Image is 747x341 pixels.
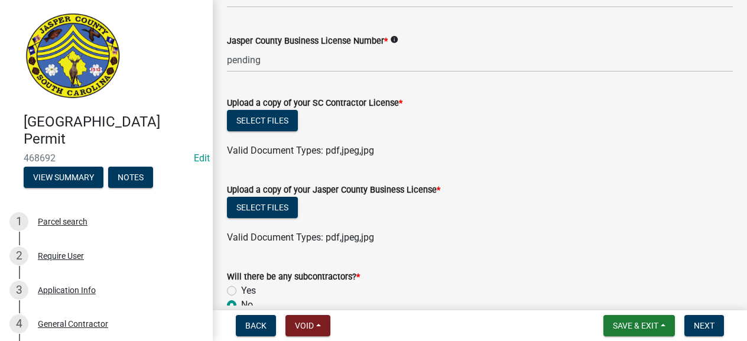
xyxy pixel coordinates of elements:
[9,246,28,265] div: 2
[227,232,374,243] span: Valid Document Types: pdf,jpeg,jpg
[24,12,122,101] img: Jasper County, South Carolina
[24,113,203,148] h4: [GEOGRAPHIC_DATA] Permit
[390,35,398,44] i: info
[694,321,714,330] span: Next
[24,173,103,183] wm-modal-confirm: Summary
[227,186,440,194] label: Upload a copy of your Jasper County Business License
[108,167,153,188] button: Notes
[227,37,388,46] label: Jasper County Business License Number
[684,315,724,336] button: Next
[241,284,256,298] label: Yes
[295,321,314,330] span: Void
[227,197,298,218] button: Select files
[38,217,87,226] div: Parcel search
[227,110,298,131] button: Select files
[9,212,28,231] div: 1
[613,321,658,330] span: Save & Exit
[227,145,374,156] span: Valid Document Types: pdf,jpeg,jpg
[285,315,330,336] button: Void
[38,320,108,328] div: General Contractor
[24,152,189,164] span: 468692
[24,167,103,188] button: View Summary
[227,99,402,108] label: Upload a copy of your SC Contractor License
[241,298,253,312] label: No
[9,314,28,333] div: 4
[245,321,267,330] span: Back
[108,173,153,183] wm-modal-confirm: Notes
[38,286,96,294] div: Application Info
[38,252,84,260] div: Require User
[227,273,360,281] label: Will there be any subcontractors?
[236,315,276,336] button: Back
[9,281,28,300] div: 3
[603,315,675,336] button: Save & Exit
[194,152,210,164] wm-modal-confirm: Edit Application Number
[194,152,210,164] a: Edit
